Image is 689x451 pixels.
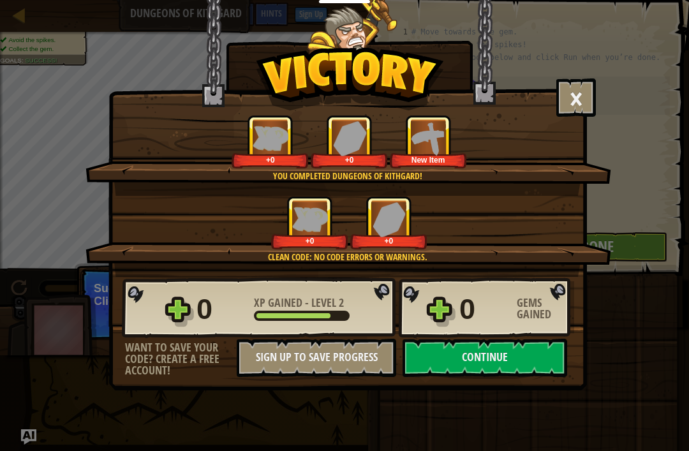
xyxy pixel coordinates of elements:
[254,295,305,311] span: XP Gained
[146,170,549,182] div: You completed Dungeons of Kithgard!
[459,289,509,330] div: 0
[403,339,567,377] button: Continue
[339,295,344,311] span: 2
[234,155,306,165] div: +0
[256,47,444,111] img: Victory
[353,236,425,246] div: +0
[411,121,446,156] img: New Item
[254,297,344,309] div: -
[196,289,246,330] div: 0
[237,339,396,377] button: Sign Up to Save Progress
[392,155,464,165] div: New Item
[333,121,366,156] img: Gems Gained
[309,295,339,311] span: Level
[313,155,385,165] div: +0
[253,126,288,151] img: XP Gained
[292,207,328,232] img: XP Gained
[274,236,346,246] div: +0
[556,78,596,117] button: ×
[125,342,237,376] div: Want to save your code? Create a free account!
[146,251,549,263] div: Clean code: no code errors or warnings.
[373,202,406,237] img: Gems Gained
[517,297,574,320] div: Gems Gained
